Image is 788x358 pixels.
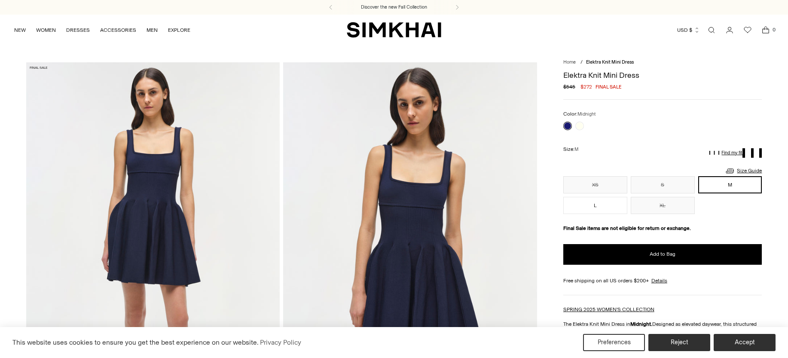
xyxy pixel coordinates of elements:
[563,244,762,265] button: Add to Bag
[563,176,627,193] button: XS
[100,21,136,40] a: ACCESSORIES
[574,147,578,152] span: M
[347,21,441,38] a: SIMKHAI
[631,197,695,214] button: XL
[168,21,190,40] a: EXPLORE
[563,306,654,312] a: SPRING 2025 WOMEN'S COLLECTION
[36,21,56,40] a: WOMEN
[580,83,592,91] span: $272
[677,21,700,40] button: USD $
[757,21,774,39] a: Open cart modal
[563,277,762,285] div: Free shipping on all US orders $200+
[147,21,158,40] a: MEN
[650,251,675,258] span: Add to Bag
[563,110,596,118] label: Color:
[14,21,26,40] a: NEW
[725,165,762,176] a: Size Guide
[563,225,691,231] strong: Final Sale items are not eligible for return or exchange.
[698,176,762,193] button: M
[563,197,627,214] button: L
[580,59,583,66] div: /
[714,334,776,351] button: Accept
[651,277,667,285] a: Details
[361,4,427,11] a: Discover the new Fall Collection
[563,83,575,91] s: $545
[66,21,90,40] a: DRESSES
[563,145,578,153] label: Size:
[631,176,695,193] button: S
[721,21,738,39] a: Go to the account page
[563,320,762,336] p: The Elektra Knit Mini Dress in Designed as elevated daywear, this structured mini combines a clas...
[630,321,652,327] strong: Midnight.
[770,26,778,34] span: 0
[703,21,720,39] a: Open search modal
[583,334,645,351] button: Preferences
[739,21,756,39] a: Wishlist
[563,59,576,65] a: Home
[586,59,634,65] span: Elektra Knit Mini Dress
[563,71,762,79] h1: Elektra Knit Mini Dress
[563,59,762,66] nav: breadcrumbs
[259,336,302,349] a: Privacy Policy (opens in a new tab)
[12,338,259,346] span: This website uses cookies to ensure you get the best experience on our website.
[648,334,710,351] button: Reject
[577,111,596,117] span: Midnight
